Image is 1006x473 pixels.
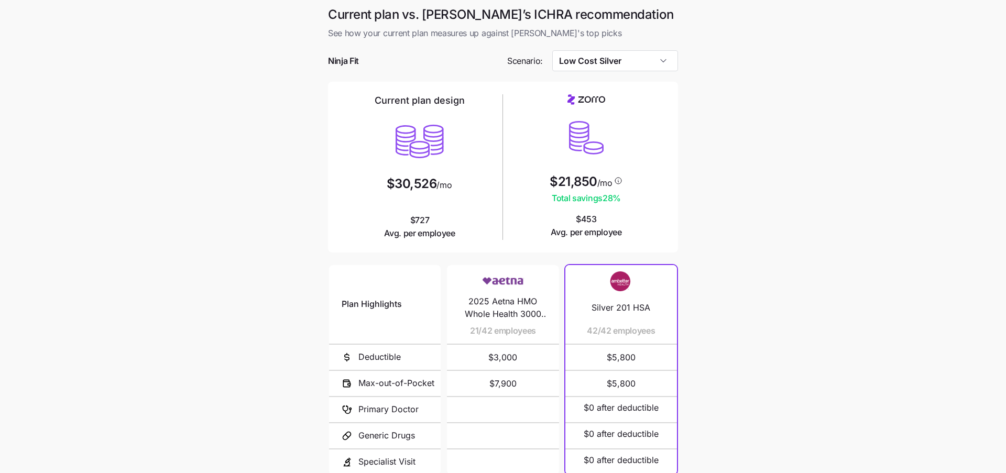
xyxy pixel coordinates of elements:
[482,271,524,291] img: Carrier
[384,214,455,240] span: $727
[358,403,419,416] span: Primary Doctor
[578,345,664,370] span: $5,800
[550,175,597,188] span: $21,850
[387,178,437,190] span: $30,526
[436,181,452,189] span: /mo
[358,377,434,390] span: Max-out-of-Pocket
[328,6,678,23] h1: Current plan vs. [PERSON_NAME]’s ICHRA recommendation
[328,54,359,68] span: Ninja Fit
[358,350,401,364] span: Deductible
[507,54,543,68] span: Scenario:
[460,295,546,321] span: 2025 Aetna HMO Whole Health 3000 Plan
[578,371,664,396] span: $5,800
[592,301,650,314] span: Silver 201 HSA
[587,324,655,337] span: 42/42 employees
[375,94,465,107] h2: Current plan design
[584,454,659,467] span: $0 after deductible
[597,179,613,187] span: /mo
[551,226,622,239] span: Avg. per employee
[342,298,402,311] span: Plan Highlights
[550,192,623,205] span: Total savings 28 %
[551,213,622,239] span: $453
[460,345,546,370] span: $3,000
[584,427,659,441] span: $0 after deductible
[460,371,546,396] span: $7,900
[384,227,455,240] span: Avg. per employee
[600,271,642,291] img: Carrier
[328,27,678,40] span: See how your current plan measures up against [PERSON_NAME]'s top picks
[358,455,415,468] span: Specialist Visit
[470,324,536,337] span: 21/42 employees
[358,429,415,442] span: Generic Drugs
[584,401,659,414] span: $0 after deductible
